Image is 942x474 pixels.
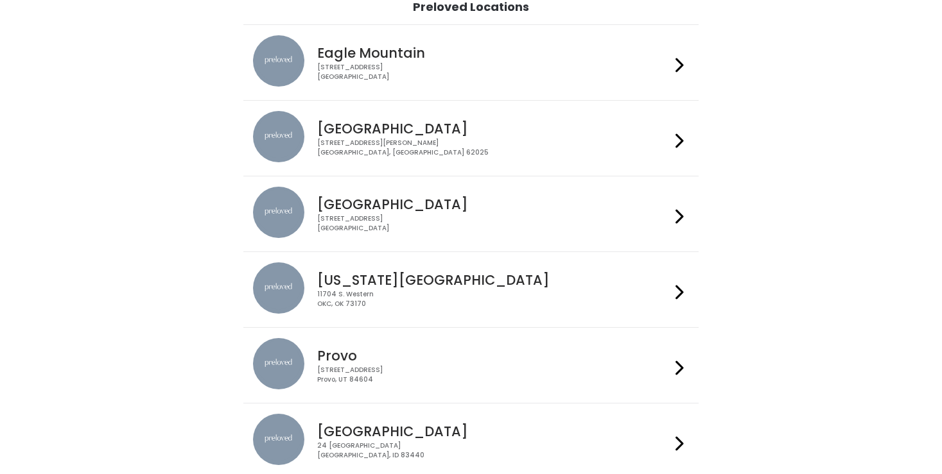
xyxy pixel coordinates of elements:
a: preloved location [GEOGRAPHIC_DATA] 24 [GEOGRAPHIC_DATA][GEOGRAPHIC_DATA], ID 83440 [253,414,689,468]
img: preloved location [253,35,304,87]
img: preloved location [253,262,304,314]
a: preloved location Provo [STREET_ADDRESS]Provo, UT 84604 [253,338,689,393]
a: preloved location [US_STATE][GEOGRAPHIC_DATA] 11704 S. WesternOKC, OK 73170 [253,262,689,317]
img: preloved location [253,338,304,389]
div: [STREET_ADDRESS][PERSON_NAME] [GEOGRAPHIC_DATA], [GEOGRAPHIC_DATA] 62025 [317,139,670,157]
h4: [US_STATE][GEOGRAPHIC_DATA] [317,273,670,287]
h4: [GEOGRAPHIC_DATA] [317,121,670,136]
a: preloved location [GEOGRAPHIC_DATA] [STREET_ADDRESS][PERSON_NAME][GEOGRAPHIC_DATA], [GEOGRAPHIC_D... [253,111,689,165]
h1: Preloved Locations [413,1,529,13]
a: preloved location [GEOGRAPHIC_DATA] [STREET_ADDRESS][GEOGRAPHIC_DATA] [253,187,689,241]
div: 24 [GEOGRAPHIC_DATA] [GEOGRAPHIC_DATA], ID 83440 [317,441,670,460]
h4: [GEOGRAPHIC_DATA] [317,197,670,212]
img: preloved location [253,111,304,162]
div: 11704 S. Western OKC, OK 73170 [317,290,670,309]
div: [STREET_ADDRESS] [GEOGRAPHIC_DATA] [317,63,670,81]
h4: Provo [317,348,670,363]
h4: [GEOGRAPHIC_DATA] [317,424,670,439]
a: preloved location Eagle Mountain [STREET_ADDRESS][GEOGRAPHIC_DATA] [253,35,689,90]
h4: Eagle Mountain [317,46,670,60]
img: preloved location [253,414,304,465]
img: preloved location [253,187,304,238]
div: [STREET_ADDRESS] [GEOGRAPHIC_DATA] [317,214,670,233]
div: [STREET_ADDRESS] Provo, UT 84604 [317,366,670,384]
